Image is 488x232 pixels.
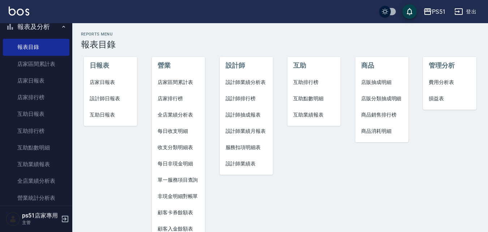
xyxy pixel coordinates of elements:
[432,7,446,16] div: PS51
[3,72,69,89] a: 店家日報表
[293,95,335,102] span: 互助點數明細
[84,90,137,107] a: 設計師日報表
[152,107,205,123] a: 全店業績分析表
[287,107,341,123] a: 互助業績報表
[287,57,341,74] li: 互助
[84,107,137,123] a: 互助日報表
[355,107,408,123] a: 商品銷售排行榜
[361,95,403,102] span: 店販分類抽成明細
[3,56,69,72] a: 店家區間累計表
[355,74,408,90] a: 店販抽成明細
[226,160,267,168] span: 設計師業績表
[158,127,199,135] span: 每日收支明細
[361,111,403,119] span: 商品銷售排行榜
[158,79,199,86] span: 店家區間累計表
[293,79,335,86] span: 互助排行榜
[220,156,273,172] a: 設計師業績表
[3,17,69,36] button: 報表及分析
[402,4,417,19] button: save
[423,90,476,107] a: 損益表
[152,139,205,156] a: 收支分類明細表
[226,79,267,86] span: 設計師業績分析表
[226,111,267,119] span: 設計師抽成報表
[3,156,69,173] a: 互助業績報表
[158,95,199,102] span: 店家排行榜
[423,74,476,90] a: 費用分析表
[355,57,408,74] li: 商品
[220,74,273,90] a: 設計師業績分析表
[287,74,341,90] a: 互助排行榜
[6,212,20,226] img: Person
[3,89,69,106] a: 店家排行榜
[152,156,205,172] a: 每日非現金明細
[429,79,470,86] span: 費用分析表
[220,90,273,107] a: 設計師排行榜
[3,39,69,55] a: 報表目錄
[152,74,205,90] a: 店家區間累計表
[3,123,69,139] a: 互助排行榜
[226,144,267,151] span: 服務扣項明細表
[152,172,205,188] a: 單一服務項目查詢
[22,212,59,219] h5: ps51店家專用
[423,57,476,74] li: 管理分析
[81,32,479,37] h2: Reports Menu
[158,111,199,119] span: 全店業績分析表
[158,160,199,168] span: 每日非現金明細
[220,57,273,74] li: 設計師
[420,4,449,19] button: PS51
[226,95,267,102] span: 設計師排行榜
[3,106,69,122] a: 互助日報表
[84,57,137,74] li: 日報表
[152,123,205,139] a: 每日收支明細
[429,95,470,102] span: 損益表
[158,144,199,151] span: 收支分類明細表
[22,219,59,226] p: 主管
[287,90,341,107] a: 互助點數明細
[90,79,131,86] span: 店家日報表
[90,95,131,102] span: 設計師日報表
[152,188,205,204] a: 非現金明細對帳單
[158,176,199,184] span: 單一服務項目查詢
[84,74,137,90] a: 店家日報表
[226,127,267,135] span: 設計師業績月報表
[361,79,403,86] span: 店販抽成明細
[158,209,199,216] span: 顧客卡券餘額表
[158,193,199,200] span: 非現金明細對帳單
[220,123,273,139] a: 設計師業績月報表
[220,139,273,156] a: 服務扣項明細表
[355,90,408,107] a: 店販分類抽成明細
[220,107,273,123] a: 設計師抽成報表
[152,204,205,221] a: 顧客卡券餘額表
[152,90,205,107] a: 店家排行榜
[90,111,131,119] span: 互助日報表
[152,57,205,74] li: 營業
[3,173,69,189] a: 全店業績分析表
[293,111,335,119] span: 互助業績報表
[3,190,69,206] a: 營業統計分析表
[9,7,29,16] img: Logo
[355,123,408,139] a: 商品消耗明細
[3,139,69,156] a: 互助點數明細
[361,127,403,135] span: 商品消耗明細
[81,39,479,50] h3: 報表目錄
[451,5,479,18] button: 登出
